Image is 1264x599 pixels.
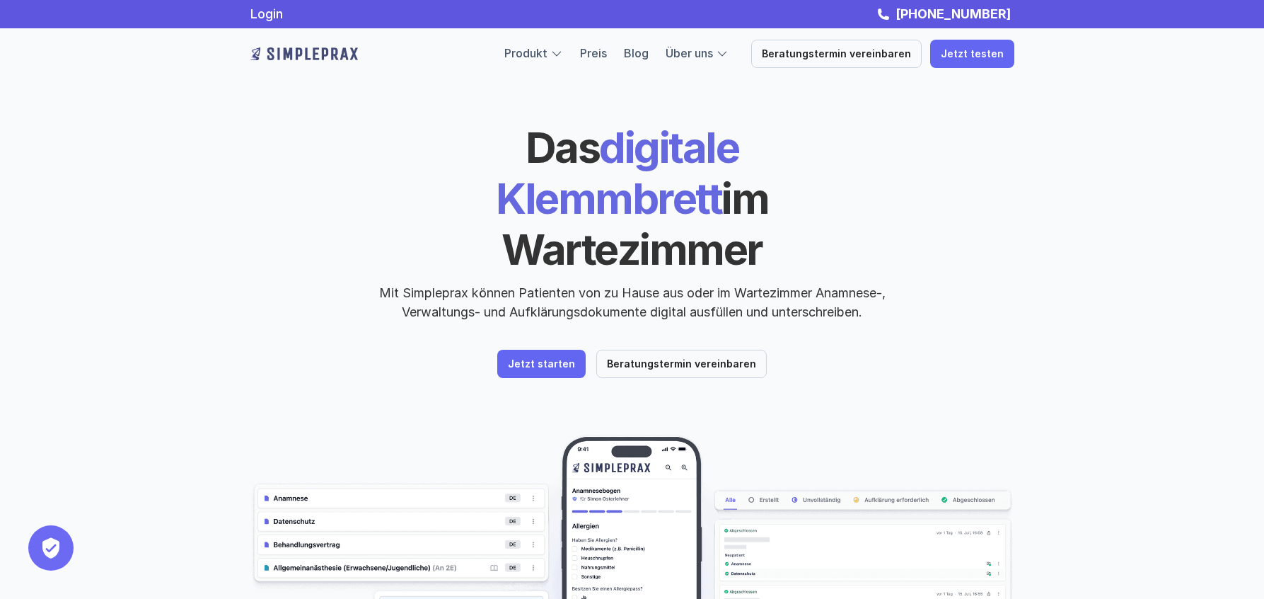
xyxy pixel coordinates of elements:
[751,40,922,68] a: Beratungstermin vereinbaren
[941,48,1004,60] p: Jetzt testen
[501,173,776,275] span: im Wartezimmer
[250,6,283,21] a: Login
[930,40,1014,68] a: Jetzt testen
[895,6,1011,21] strong: [PHONE_NUMBER]
[624,46,649,60] a: Blog
[892,6,1014,21] a: [PHONE_NUMBER]
[504,46,547,60] a: Produkt
[580,46,607,60] a: Preis
[596,350,767,378] a: Beratungstermin vereinbaren
[508,358,575,370] p: Jetzt starten
[607,358,756,370] p: Beratungstermin vereinbaren
[388,122,876,275] h1: digitale Klemmbrett
[666,46,713,60] a: Über uns
[526,122,600,173] span: Das
[762,48,911,60] p: Beratungstermin vereinbaren
[367,283,898,321] p: Mit Simpleprax können Patienten von zu Hause aus oder im Wartezimmer Anamnese-, Verwaltungs- und ...
[497,350,586,378] a: Jetzt starten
